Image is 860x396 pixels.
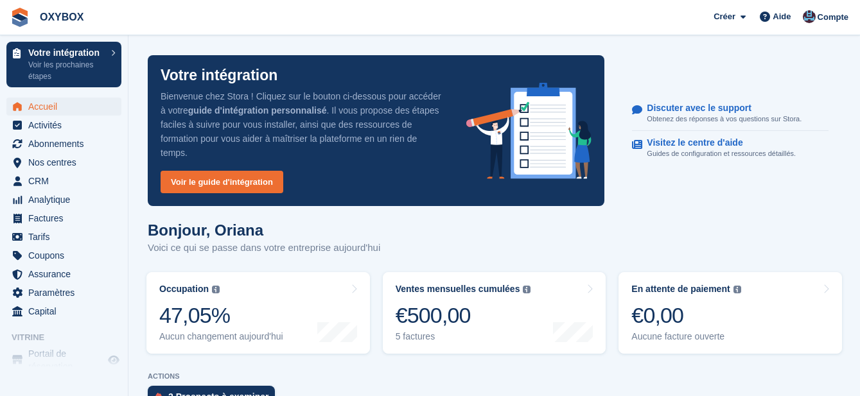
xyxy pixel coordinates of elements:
[6,246,121,264] a: menu
[28,209,105,227] span: Factures
[159,284,209,295] div: Occupation
[647,103,791,114] p: Discuter avec le support
[714,10,735,23] span: Créer
[28,59,105,82] p: Voir les prochaines étapes
[396,331,531,342] div: 5 factures
[28,191,105,209] span: Analytique
[148,372,841,381] p: ACTIONS
[161,68,277,83] p: Votre intégration
[631,302,741,329] div: €0,00
[28,246,105,264] span: Coupons
[6,228,121,246] a: menu
[773,10,791,23] span: Aide
[6,191,121,209] a: menu
[6,42,121,87] a: Votre intégration Voir les prochaines étapes
[148,241,380,255] p: Voici ce qui se passe dans votre entreprise aujourd'hui
[6,116,121,134] a: menu
[6,153,121,171] a: menu
[28,135,105,153] span: Abonnements
[10,8,30,27] img: stora-icon-8386f47178a22dfd0bd8f6a31ec36ba5ce8667c1dd55bd0f319d3a0aa187defe.svg
[212,286,220,293] img: icon-info-grey-7440780725fd019a000dd9b08b2336e03edf1995a4989e88bcd33f0948082b44.svg
[803,10,816,23] img: Oriana Devaux
[6,347,121,373] a: menu
[818,11,848,24] span: Compte
[6,284,121,302] a: menu
[466,83,592,179] img: onboarding-info-6c161a55d2c0e0a8cae90662b2fe09162a5109e8cc188191df67fb4f79e88e88.svg
[28,265,105,283] span: Assurance
[159,331,283,342] div: Aucun changement aujourd'hui
[28,116,105,134] span: Activités
[28,48,105,57] p: Votre intégration
[632,96,829,132] a: Discuter avec le support Obtenez des réponses à vos questions sur Stora.
[161,171,283,193] a: Voir le guide d'intégration
[619,272,842,354] a: En attente de paiement €0,00 Aucune facture ouverte
[12,331,128,344] span: Vitrine
[106,352,121,368] a: Boutique d'aperçu
[733,286,741,293] img: icon-info-grey-7440780725fd019a000dd9b08b2336e03edf1995a4989e88bcd33f0948082b44.svg
[6,265,121,283] a: menu
[6,302,121,320] a: menu
[28,228,105,246] span: Tarifs
[6,209,121,227] a: menu
[6,172,121,190] a: menu
[28,284,105,302] span: Paramètres
[6,135,121,153] a: menu
[396,284,520,295] div: Ventes mensuelles cumulées
[6,98,121,116] a: menu
[188,105,327,116] strong: guide d'intégration personnalisé
[396,302,531,329] div: €500,00
[35,6,89,28] a: OXYBOX
[28,172,105,190] span: CRM
[159,302,283,329] div: 47,05%
[161,89,446,160] p: Bienvenue chez Stora ! Cliquez sur le bouton ci-dessous pour accéder à votre . Il vous propose de...
[28,347,105,373] span: Portail de réservation
[28,153,105,171] span: Nos centres
[632,131,829,166] a: Visitez le centre d'aide Guides de configuration et ressources détaillés.
[647,137,785,148] p: Visitez le centre d'aide
[647,148,796,159] p: Guides de configuration et ressources détaillés.
[148,221,380,239] h1: Bonjour, Oriana
[631,331,741,342] div: Aucune facture ouverte
[28,98,105,116] span: Accueil
[146,272,370,354] a: Occupation 47,05% Aucun changement aujourd'hui
[28,302,105,320] span: Capital
[631,284,730,295] div: En attente de paiement
[383,272,606,354] a: Ventes mensuelles cumulées €500,00 5 factures
[647,114,802,125] p: Obtenez des réponses à vos questions sur Stora.
[523,286,531,293] img: icon-info-grey-7440780725fd019a000dd9b08b2336e03edf1995a4989e88bcd33f0948082b44.svg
